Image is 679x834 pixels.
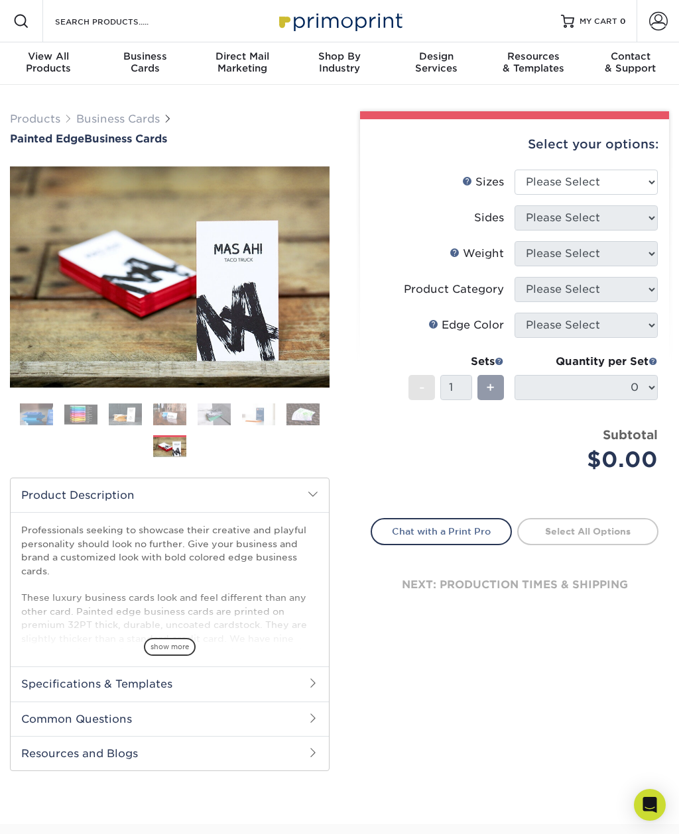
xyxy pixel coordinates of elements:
[153,436,186,459] img: Business Cards 08
[388,50,485,62] span: Design
[54,13,183,29] input: SEARCH PRODUCTS.....
[291,50,388,62] span: Shop By
[404,282,504,297] div: Product Category
[3,794,113,829] iframe: Google Customer Reviews
[10,113,60,125] a: Products
[11,702,329,736] h2: Common Questions
[273,7,406,35] img: Primoprint
[485,42,582,85] a: Resources& Templates
[428,317,504,333] div: Edge Color
[194,50,291,62] span: Direct Mail
[371,518,512,545] a: Chat with a Print Pro
[388,42,485,85] a: DesignServices
[10,166,330,388] img: Painted Edge 08
[286,403,320,426] img: Business Cards 07
[388,50,485,74] div: Services
[485,50,582,62] span: Resources
[371,545,658,625] div: next: production times & shipping
[144,638,196,656] span: show more
[486,378,495,397] span: +
[97,50,194,62] span: Business
[97,50,194,74] div: Cards
[634,789,666,821] div: Open Intercom Messenger
[525,444,658,476] div: $0.00
[450,246,504,262] div: Weight
[371,119,658,170] div: Select your options:
[620,17,626,26] span: 0
[64,404,97,425] img: Business Cards 02
[242,403,275,426] img: Business Cards 06
[462,174,504,190] div: Sizes
[603,427,658,442] strong: Subtotal
[291,42,388,85] a: Shop ByIndustry
[10,132,330,145] h1: Business Cards
[11,478,329,512] h2: Product Description
[10,132,84,145] span: Painted Edge
[580,16,617,27] span: MY CART
[408,354,504,370] div: Sets
[517,518,658,545] a: Select All Options
[419,378,425,397] span: -
[582,42,679,85] a: Contact& Support
[97,42,194,85] a: BusinessCards
[153,403,186,426] img: Business Cards 04
[76,113,160,125] a: Business Cards
[194,42,291,85] a: Direct MailMarketing
[10,132,330,145] a: Painted EdgeBusiness Cards
[291,50,388,74] div: Industry
[11,736,329,770] h2: Resources and Blogs
[198,403,231,426] img: Business Cards 05
[515,354,658,370] div: Quantity per Set
[20,398,53,431] img: Business Cards 01
[485,50,582,74] div: & Templates
[582,50,679,74] div: & Support
[194,50,291,74] div: Marketing
[109,403,142,426] img: Business Cards 03
[11,666,329,701] h2: Specifications & Templates
[582,50,679,62] span: Contact
[474,210,504,226] div: Sides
